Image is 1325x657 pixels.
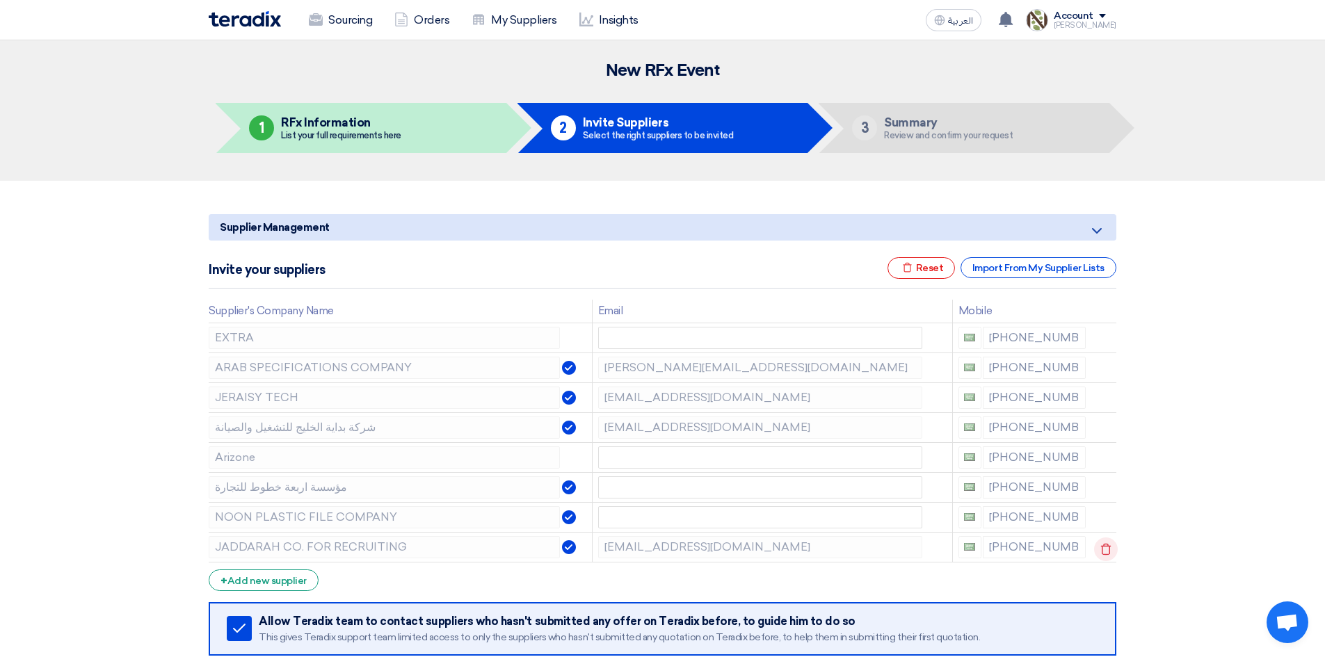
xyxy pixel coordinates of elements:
[1267,601,1308,643] div: Open chat
[598,327,922,349] input: Email
[383,5,460,35] a: Orders
[209,214,1116,241] h5: Supplier Management
[1054,10,1093,22] div: Account
[281,116,401,129] h5: RFx Information
[460,5,568,35] a: My Suppliers
[888,257,956,279] div: Reset
[209,569,319,591] div: Add new supplier
[1054,22,1116,29] div: [PERSON_NAME]
[209,61,1116,81] h2: New RFx Event
[1026,9,1048,31] img: Screenshot___1756930143446.png
[884,116,1013,129] h5: Summary
[884,131,1013,140] div: Review and confirm your request
[551,115,576,140] div: 2
[852,115,877,140] div: 3
[568,5,650,35] a: Insights
[952,300,1091,323] th: Mobile
[598,416,922,439] input: Email
[281,131,401,140] div: List your full requirements here
[249,115,274,140] div: 1
[562,391,576,405] img: Verified Account
[583,131,734,140] div: Select the right suppliers to be invited
[209,536,560,558] input: Supplier Name
[598,476,922,498] input: Email
[598,446,922,469] input: Email
[598,506,922,528] input: Email
[209,416,560,439] input: Supplier Name
[598,357,922,379] input: Email
[562,480,576,494] img: Verified Account
[926,9,981,31] button: العربية
[209,476,560,498] input: Supplier Name
[562,421,576,435] img: Verified Account
[259,631,1097,644] div: This gives Teradix support team limited access to only the suppliers who hasn't submitted any quo...
[298,5,383,35] a: Sourcing
[209,357,560,379] input: Supplier Name
[209,387,560,409] input: Supplier Name
[209,263,326,277] h5: Invite your suppliers
[961,257,1116,278] div: Import From My Supplier Lists
[209,327,560,349] input: Supplier Name
[598,536,922,558] input: Email
[209,11,281,27] img: Teradix logo
[583,116,734,129] h5: Invite Suppliers
[209,446,560,469] input: Supplier Name
[209,300,592,323] th: Supplier's Company Name
[562,510,576,524] img: Verified Account
[592,300,952,323] th: Email
[562,361,576,375] img: Verified Account
[562,540,576,554] img: Verified Account
[209,506,560,528] input: Supplier Name
[259,615,1097,628] div: Allow Teradix team to contact suppliers who hasn't submitted any offer on Teradix before, to guid...
[598,387,922,409] input: Email
[948,16,973,26] span: العربية
[220,574,227,587] span: +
